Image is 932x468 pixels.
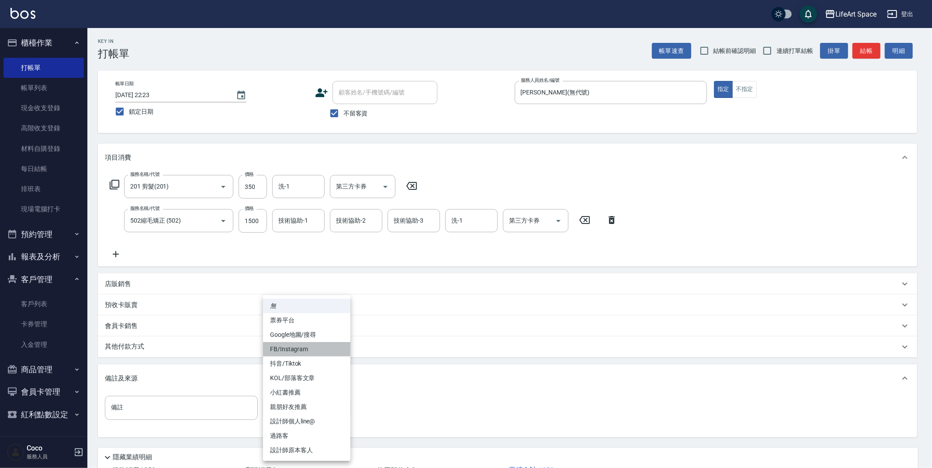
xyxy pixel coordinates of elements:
li: Google地圖/搜尋 [263,328,350,342]
li: 設計師原本客人 [263,443,350,458]
li: 小紅書推薦 [263,385,350,400]
li: KOL/部落客文章 [263,371,350,385]
li: 過路客 [263,429,350,443]
li: 設計師個人line@ [263,414,350,429]
li: 親朋好友推薦 [263,400,350,414]
em: 無 [270,301,276,311]
li: 抖音/Tiktok [263,356,350,371]
li: 票券平台 [263,313,350,328]
li: FB/Instagram [263,342,350,356]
